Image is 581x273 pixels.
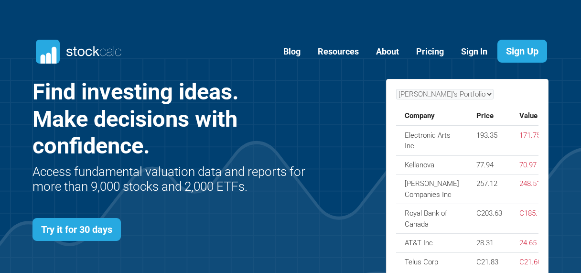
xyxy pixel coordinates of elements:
a: Sign Up [497,40,547,63]
td: Royal Bank of Canada [396,204,468,234]
td: C185.13 [511,204,554,234]
a: Pricing [409,40,451,64]
td: Telus Corp [396,252,468,271]
td: 171.75 [511,126,554,156]
td: 28.31 [468,234,511,253]
a: Sign In [454,40,495,64]
td: C21.83 [468,252,511,271]
h1: Find investing ideas. Make decisions with confidence. [32,78,328,159]
td: 24.65 [511,234,554,253]
td: [PERSON_NAME] Companies Inc [396,175,468,204]
a: Try it for 30 days [32,218,121,241]
td: 77.94 [468,155,511,175]
a: Blog [276,40,308,64]
th: Price [468,107,511,126]
th: Value [511,107,554,126]
td: Kellanova [396,155,468,175]
h2: Access fundamental valuation data and reports for more than 9,000 stocks and 2,000 ETFs. [32,164,328,194]
td: C21.60 [511,252,554,271]
a: Resources [311,40,366,64]
a: About [369,40,406,64]
td: AT&T Inc [396,234,468,253]
td: C203.63 [468,204,511,234]
td: 257.12 [468,175,511,204]
td: 248.51 [511,175,554,204]
td: 70.97 [511,155,554,175]
td: 193.35 [468,126,511,156]
td: Electronic Arts Inc [396,126,468,156]
th: Company [396,107,468,126]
